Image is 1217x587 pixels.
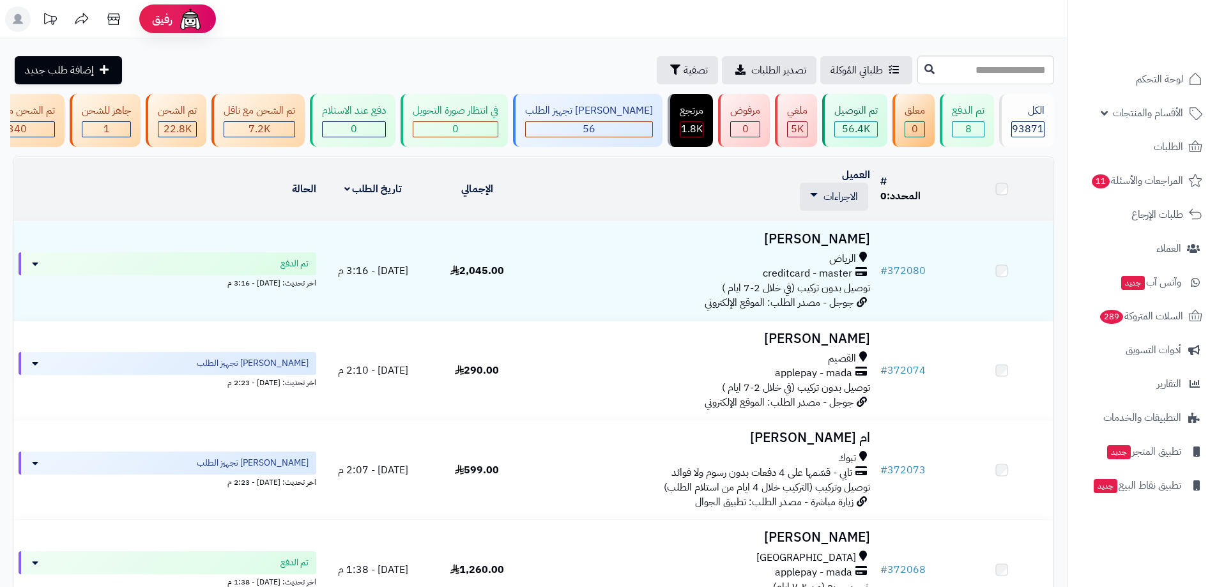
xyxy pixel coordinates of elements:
[158,122,196,137] div: 22769
[249,121,270,137] span: 7.2K
[830,63,883,78] span: طلباتي المُوكلة
[829,252,856,266] span: الرياض
[34,6,66,35] a: تحديثات المنصة
[1100,310,1123,324] span: 289
[671,466,852,480] span: تابي - قسّمها على 4 دفعات بدون رسوم ولا فوائد
[1094,479,1117,493] span: جديد
[680,103,703,118] div: مرتجع
[835,122,877,137] div: 56407
[705,395,853,410] span: جوجل - مصدر الطلب: الموقع الإلكتروني
[1156,240,1181,257] span: العملاء
[820,56,912,84] a: طلباتي المُوكلة
[880,462,887,478] span: #
[461,181,493,197] a: الإجمالي
[338,363,408,378] span: [DATE] - 2:10 م
[912,121,918,137] span: 0
[705,295,853,310] span: جوجل - مصدر الطلب: الموقع الإلكتروني
[152,11,172,27] span: رفيق
[1131,206,1183,224] span: طلبات الإرجاع
[1075,132,1209,162] a: الطلبات
[742,121,749,137] span: 0
[307,94,398,147] a: دفع عند الاستلام 0
[1075,335,1209,365] a: أدوات التسويق
[583,121,595,137] span: 56
[880,363,887,378] span: #
[280,556,309,569] span: تم الدفع
[450,263,504,278] span: 2,045.00
[143,94,209,147] a: تم الشحن 22.8K
[810,189,858,204] a: الاجراءات
[1136,70,1183,88] span: لوحة التحكم
[890,94,937,147] a: معلق 0
[526,122,652,137] div: 56
[880,174,887,189] a: #
[880,562,887,577] span: #
[1075,436,1209,467] a: تطبيق المتجرجديد
[730,103,760,118] div: مرفوض
[1075,64,1209,95] a: لوحة التحكم
[775,366,852,381] span: applepay - mada
[1126,341,1181,359] span: أدوات التسويق
[158,103,197,118] div: تم الشحن
[763,266,852,281] span: creditcard - master
[842,121,870,137] span: 56.4K
[323,122,385,137] div: 0
[1091,172,1183,190] span: المراجعات والأسئلة
[756,551,856,565] span: [GEOGRAPHIC_DATA]
[338,462,408,478] span: [DATE] - 2:07 م
[880,189,944,204] div: المحدد:
[413,103,498,118] div: في انتظار صورة التحويل
[1092,174,1110,188] span: 11
[722,380,870,395] span: توصيل بدون تركيب (في خلال 2-7 ايام )
[455,363,499,378] span: 290.00
[413,122,498,137] div: 0
[880,462,926,478] a: #372073
[834,103,878,118] div: تم التوصيل
[880,188,887,204] span: 0
[1099,307,1183,325] span: السلات المتروكة
[965,121,972,137] span: 8
[82,122,130,137] div: 1
[1113,104,1183,122] span: الأقسام والمنتجات
[103,121,110,137] span: 1
[197,357,309,370] span: [PERSON_NAME] تجهيز الطلب
[937,94,997,147] a: تم الدفع 8
[1011,103,1045,118] div: الكل
[1092,476,1181,494] span: تطبيق نقاط البيع
[8,121,27,137] span: 340
[224,103,295,118] div: تم الشحن مع ناقل
[787,103,808,118] div: ملغي
[684,63,708,78] span: تصفية
[775,565,852,580] span: applepay - mada
[534,431,870,445] h3: ام [PERSON_NAME]
[722,280,870,296] span: توصيل بدون تركيب (في خلال 2-7 ايام )
[905,103,925,118] div: معلق
[209,94,307,147] a: تم الشحن مع ناقل 7.2K
[82,103,131,118] div: جاهز للشحن
[455,462,499,478] span: 599.00
[525,103,653,118] div: [PERSON_NAME] تجهيز الطلب
[838,451,856,466] span: تبوك
[823,189,858,204] span: الاجراءات
[751,63,806,78] span: تصدير الطلبات
[15,56,122,84] a: إضافة طلب جديد
[1120,273,1181,291] span: وآتس آب
[880,263,887,278] span: #
[880,363,926,378] a: #372074
[722,56,816,84] a: تصدير الطلبات
[880,562,926,577] a: #372068
[67,94,143,147] a: جاهز للشحن 1
[1075,402,1209,433] a: التطبيقات والخدمات
[880,263,926,278] a: #372080
[681,121,703,137] span: 1.8K
[772,94,820,147] a: ملغي 5K
[178,6,203,32] img: ai-face.png
[534,530,870,545] h3: [PERSON_NAME]
[788,122,807,137] div: 4950
[1121,276,1145,290] span: جديد
[280,257,309,270] span: تم الدفع
[452,121,459,137] span: 0
[997,94,1057,147] a: الكل93871
[19,475,316,488] div: اخر تحديث: [DATE] - 2:23 م
[842,167,870,183] a: العميل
